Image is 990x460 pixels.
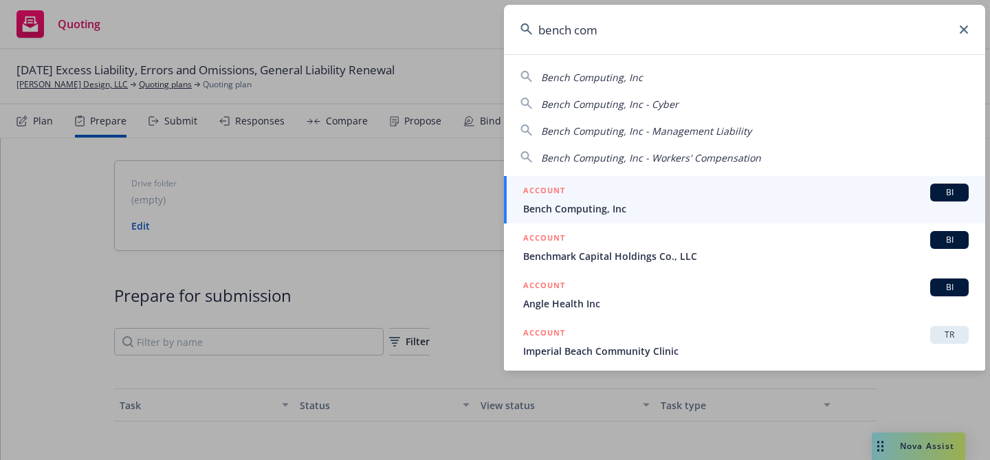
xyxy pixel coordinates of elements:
span: BI [936,186,963,199]
span: Angle Health Inc [523,296,969,311]
span: Bench Computing, Inc - Cyber [541,98,679,111]
span: Bench Computing, Inc - Workers' Compensation [541,151,761,164]
a: ACCOUNTBIBenchmark Capital Holdings Co., LLC [504,223,985,271]
a: ACCOUNTBIBench Computing, Inc [504,176,985,223]
span: Bench Computing, Inc [541,71,643,84]
span: BI [936,281,963,294]
span: Imperial Beach Community Clinic [523,344,969,358]
a: ACCOUNTBIAngle Health Inc [504,271,985,318]
span: TR [936,329,963,341]
h5: ACCOUNT [523,231,565,248]
input: Search... [504,5,985,54]
span: BI [936,234,963,246]
span: Bench Computing, Inc - Management Liability [541,124,751,138]
span: Bench Computing, Inc [523,201,969,216]
h5: ACCOUNT [523,184,565,200]
a: ACCOUNTTRImperial Beach Community Clinic [504,318,985,366]
h5: ACCOUNT [523,326,565,342]
h5: ACCOUNT [523,278,565,295]
span: Benchmark Capital Holdings Co., LLC [523,249,969,263]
